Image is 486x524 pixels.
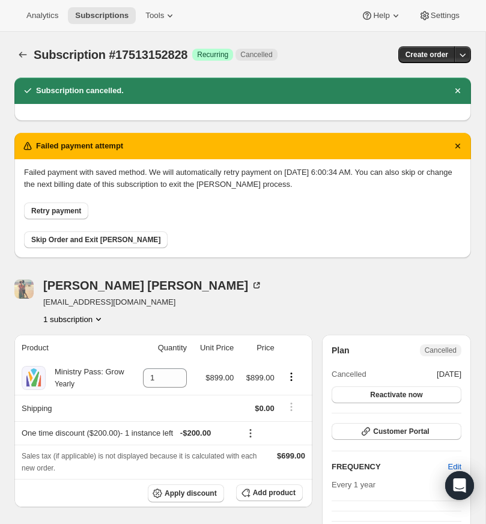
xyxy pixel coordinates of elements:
[165,489,217,498] span: Apply discount
[236,484,303,501] button: Add product
[449,138,466,154] button: Dismiss notification
[24,231,168,248] button: Skip Order and Exit [PERSON_NAME]
[24,203,88,219] button: Retry payment
[445,471,474,500] div: Open Intercom Messenger
[431,11,460,20] span: Settings
[373,427,429,436] span: Customer Portal
[36,140,123,152] h2: Failed payment attempt
[34,48,187,61] span: Subscription #17513152828
[22,427,234,439] div: One time discount ($200.00) - 1 instance left
[332,423,461,440] button: Customer Portal
[22,366,46,390] img: product img
[75,11,129,20] span: Subscriptions
[237,335,278,361] th: Price
[398,46,455,63] button: Create order
[43,296,263,308] span: [EMAIL_ADDRESS][DOMAIN_NAME]
[43,313,105,325] button: Product actions
[449,82,466,99] button: Dismiss notification
[36,85,124,97] h2: Subscription cancelled.
[332,344,350,356] h2: Plan
[55,380,74,388] small: Yearly
[406,50,448,59] span: Create order
[68,7,136,24] button: Subscriptions
[437,368,461,380] span: [DATE]
[425,346,457,355] span: Cancelled
[197,50,228,59] span: Recurring
[448,461,461,473] span: Edit
[148,484,224,502] button: Apply discount
[412,7,467,24] button: Settings
[43,279,263,291] div: [PERSON_NAME] [PERSON_NAME]
[255,404,275,413] span: $0.00
[14,395,132,421] th: Shipping
[354,7,409,24] button: Help
[14,46,31,63] button: Subscriptions
[46,366,124,390] div: Ministry Pass: Grow
[24,166,461,190] p: Failed payment with saved method. We will automatically retry payment on [DATE] 6:00:34 AM. You c...
[190,335,237,361] th: Unit Price
[253,488,296,498] span: Add product
[277,451,305,460] span: $699.00
[441,457,469,477] button: Edit
[132,335,190,361] th: Quantity
[14,279,34,299] span: Matthew Lawson-Boothby
[14,335,132,361] th: Product
[282,370,301,383] button: Product actions
[138,7,183,24] button: Tools
[145,11,164,20] span: Tools
[246,373,275,382] span: $899.00
[370,390,422,400] span: Reactivate now
[240,50,272,59] span: Cancelled
[180,427,211,439] span: - $200.00
[332,480,375,489] span: Every 1 year
[332,386,461,403] button: Reactivate now
[31,206,81,216] span: Retry payment
[332,368,366,380] span: Cancelled
[22,452,257,472] span: Sales tax (if applicable) is not displayed because it is calculated with each new order.
[332,461,448,473] h2: FREQUENCY
[282,400,301,413] button: Shipping actions
[373,11,389,20] span: Help
[26,11,58,20] span: Analytics
[19,7,65,24] button: Analytics
[205,373,234,382] span: $899.00
[31,235,160,245] span: Skip Order and Exit [PERSON_NAME]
